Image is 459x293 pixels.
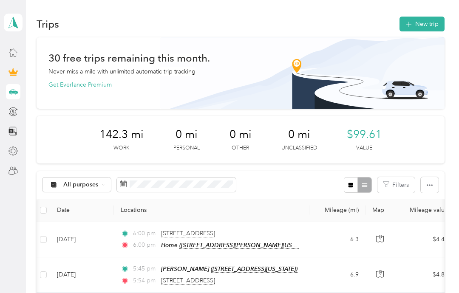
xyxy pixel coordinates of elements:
h1: Trips [37,20,59,28]
span: All purposes [63,182,99,188]
th: Locations [114,199,309,222]
img: Banner [160,37,445,109]
button: Get Everlance Premium [48,80,112,89]
span: Home [161,242,314,249]
td: 6.3 [309,222,365,257]
th: Mileage value [395,199,455,222]
th: Mileage (mi) [309,199,365,222]
span: 6:00 pm [133,240,157,250]
span: 142.3 mi [99,128,144,141]
td: [DATE] [50,257,114,293]
p: Value [356,144,372,152]
button: New trip [399,17,445,31]
span: 6:00 pm [133,229,157,238]
span: 0 mi [288,128,310,141]
button: Filters [377,177,415,193]
p: Work [113,144,129,152]
th: Date [50,199,114,222]
th: Map [365,199,395,222]
td: 6.9 [309,257,365,293]
p: Never miss a mile with unlimited automatic trip tracking [48,67,195,76]
p: Personal [173,144,200,152]
span: 0 mi [176,128,198,141]
p: Other [232,144,249,152]
h1: 30 free trips remaining this month. [48,54,210,62]
iframe: Everlance-gr Chat Button Frame [411,245,459,293]
span: $99.61 [347,128,382,141]
span: 0 mi [229,128,252,141]
p: Unclassified [281,144,317,152]
td: $4.41 [395,222,455,257]
span: 5:54 pm [133,276,157,285]
span: 5:45 pm [133,264,157,273]
span: [PERSON_NAME] [161,265,297,273]
td: [DATE] [50,222,114,257]
td: $4.83 [395,257,455,293]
